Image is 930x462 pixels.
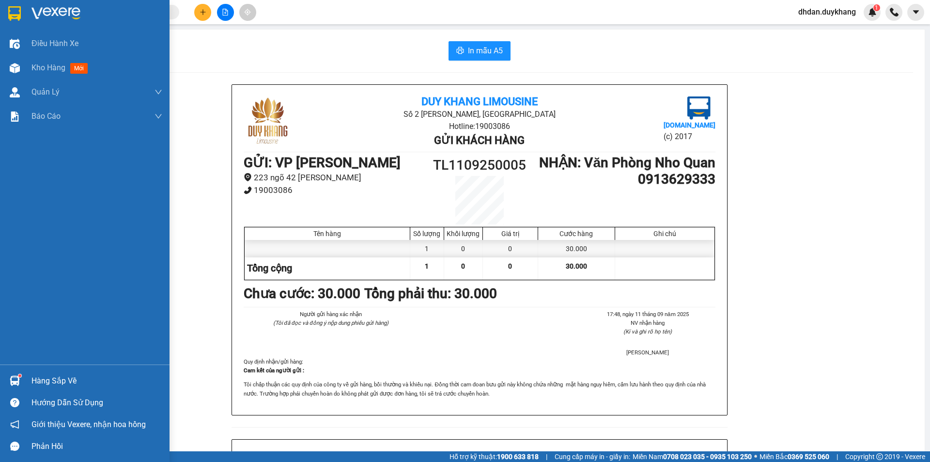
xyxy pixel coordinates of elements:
strong: Cam kết của người gửi : [244,367,304,374]
span: ⚪️ [754,455,757,459]
span: down [155,88,162,96]
span: environment [244,173,252,181]
i: (Kí và ghi rõ họ tên) [623,328,672,335]
li: 19003086 [244,184,420,197]
sup: 1 [873,4,880,11]
li: Số 2 [PERSON_NAME], [GEOGRAPHIC_DATA] [322,108,636,120]
span: message [10,442,19,451]
div: Giá trị [485,230,535,238]
button: file-add [217,4,234,21]
span: 0 [461,262,465,270]
li: (c) 2017 [664,130,715,143]
span: mới [70,63,88,74]
span: copyright [876,453,883,460]
li: Hotline: 19003086 [54,36,220,48]
div: 0 [483,240,538,257]
li: NV nhận hàng [580,319,715,327]
div: Hàng sắp về [31,374,162,388]
strong: 0708 023 035 - 0935 103 250 [663,453,752,461]
h1: 0913629333 [539,171,715,188]
span: Hỗ trợ kỹ thuật: [449,451,539,462]
span: Báo cáo [31,110,61,122]
div: Cước hàng [541,230,612,238]
div: Số lượng [413,230,441,238]
li: 17:48, ngày 11 tháng 09 năm 2025 [580,310,715,319]
span: file-add [222,9,229,16]
b: Duy Khang Limousine [421,96,538,108]
b: [DOMAIN_NAME] [664,121,715,129]
span: question-circle [10,398,19,407]
div: 0 [444,240,483,257]
div: Tên hàng [247,230,407,238]
h1: TL1109250005 [420,155,539,176]
img: phone-icon [890,8,899,16]
img: warehouse-icon [10,376,20,386]
span: 30.000 [566,262,587,270]
span: dhdan.duykhang [790,6,864,18]
div: 1 [410,240,444,257]
img: logo.jpg [244,96,292,145]
b: NHẬN : Văn Phòng Nho Quan [539,155,715,171]
img: solution-icon [10,112,20,122]
span: | [837,451,838,462]
div: Khối lượng [447,230,480,238]
b: Gửi khách hàng [91,50,182,62]
button: plus [194,4,211,21]
span: 0 [508,262,512,270]
span: Cung cấp máy in - giấy in: [555,451,630,462]
strong: 0369 525 060 [788,453,829,461]
li: Số 2 [PERSON_NAME], [GEOGRAPHIC_DATA] [54,24,220,36]
img: logo.jpg [687,96,711,120]
img: warehouse-icon [10,87,20,97]
button: printerIn mẫu A5 [449,41,511,61]
div: Ghi chú [618,230,712,238]
span: | [546,451,547,462]
span: 1 [875,4,878,11]
li: Hotline: 19003086 [322,120,636,132]
div: Phản hồi [31,439,162,454]
h1: TL1109250005 [106,70,168,92]
div: 30.000 [538,240,615,257]
b: Duy Khang Limousine [78,11,195,23]
span: Quản Lý [31,86,60,98]
button: caret-down [907,4,924,21]
img: icon-new-feature [868,8,877,16]
b: Chưa cước : 30.000 [244,286,360,302]
li: Người gửi hàng xác nhận [263,310,398,319]
img: logo-vxr [8,6,21,21]
img: warehouse-icon [10,39,20,49]
sup: 1 [18,374,21,377]
span: 1 [425,262,429,270]
span: Tổng cộng [247,262,292,274]
li: [PERSON_NAME] [580,348,715,357]
strong: 1900 633 818 [497,453,539,461]
img: warehouse-icon [10,63,20,73]
span: aim [244,9,251,16]
b: Tổng phải thu: 30.000 [364,286,497,302]
span: Miền Bắc [759,451,829,462]
span: In mẫu A5 [468,45,503,57]
div: Hướng dẫn sử dụng [31,396,162,410]
span: Miền Nam [633,451,752,462]
span: caret-down [912,8,920,16]
p: Tôi chấp thuận các quy định của công ty về gửi hàng, bồi thường và khiếu nại. Đồng thời cam đoan ... [244,380,715,398]
img: logo.jpg [12,12,61,61]
b: GỬI : VP [PERSON_NAME] [244,155,401,171]
span: Giới thiệu Vexere, nhận hoa hồng [31,418,146,430]
span: Kho hàng [31,63,65,72]
span: Điều hành xe [31,37,78,49]
span: phone [244,186,252,194]
li: 223 ngõ 42 [PERSON_NAME] [244,171,420,184]
span: printer [456,47,464,56]
span: plus [200,9,206,16]
b: Gửi khách hàng [434,134,525,146]
span: down [155,112,162,120]
div: Quy định nhận/gửi hàng : [244,357,715,398]
button: aim [239,4,256,21]
i: (Tôi đã đọc và đồng ý nộp dung phiếu gửi hàng) [273,319,388,326]
b: GỬI : VP [PERSON_NAME] [12,70,105,119]
span: notification [10,420,19,429]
